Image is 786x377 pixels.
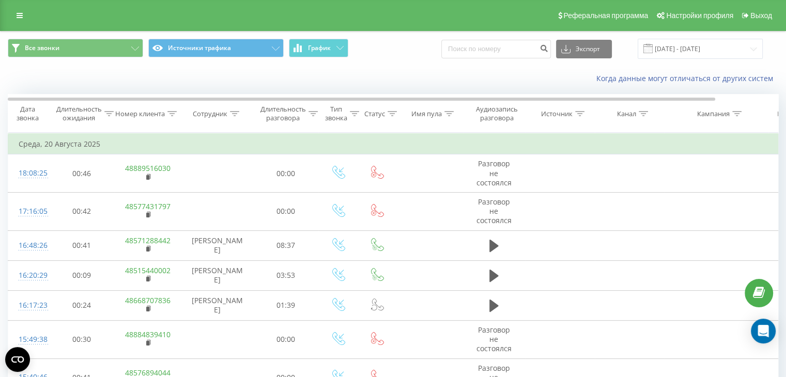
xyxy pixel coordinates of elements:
div: Дата звонка [8,105,47,122]
td: 00:00 [254,192,318,230]
div: Тип звонка [325,105,347,122]
span: Разговор не состоялся [476,159,512,187]
div: Длительность разговора [260,105,306,122]
td: [PERSON_NAME] [181,260,254,290]
div: 16:17:23 [19,295,39,316]
a: Когда данные могут отличаться от других систем [596,73,778,83]
span: Разговор не состоялся [476,197,512,225]
button: График [289,39,348,57]
td: [PERSON_NAME] [181,290,254,320]
div: Длительность ожидания [56,105,102,122]
div: Источник [541,109,573,118]
button: Все звонки [8,39,143,57]
div: 18:08:25 [19,163,39,183]
td: 08:37 [254,230,318,260]
span: Настройки профиля [666,11,733,20]
a: 48577431797 [125,201,171,211]
span: Реферальная программа [563,11,648,20]
input: Поиск по номеру [441,40,551,58]
td: 00:24 [50,290,114,320]
div: 15:49:38 [19,329,39,350]
td: 01:39 [254,290,318,320]
div: Номер клиента [115,109,165,118]
td: 00:09 [50,260,114,290]
span: Все звонки [25,44,59,52]
a: 48515440002 [125,265,171,275]
button: Источники трафика [148,39,284,57]
span: График [308,44,331,52]
a: 48571288442 [125,235,171,245]
div: Статус [364,109,385,118]
div: 16:48:26 [19,235,39,256]
a: 48668707836 [125,295,171,305]
td: 03:53 [254,260,318,290]
td: 00:46 [50,154,114,193]
span: Разговор не состоялся [476,325,512,353]
td: 00:30 [50,321,114,359]
a: 48884839410 [125,329,171,339]
div: Канал [617,109,636,118]
div: 17:16:05 [19,201,39,222]
button: Экспорт [556,40,612,58]
div: Имя пула [411,109,442,118]
div: 16:20:29 [19,265,39,286]
td: 00:42 [50,192,114,230]
td: [PERSON_NAME] [181,230,254,260]
div: Кампания [697,109,730,118]
td: 00:41 [50,230,114,260]
a: 48889516030 [125,163,171,173]
div: Open Intercom Messenger [751,319,776,343]
div: Сотрудник [193,109,227,118]
span: Выход [750,11,772,20]
td: 00:00 [254,154,318,193]
td: 00:00 [254,321,318,359]
div: Аудиозапись разговора [472,105,522,122]
button: Open CMP widget [5,347,30,372]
